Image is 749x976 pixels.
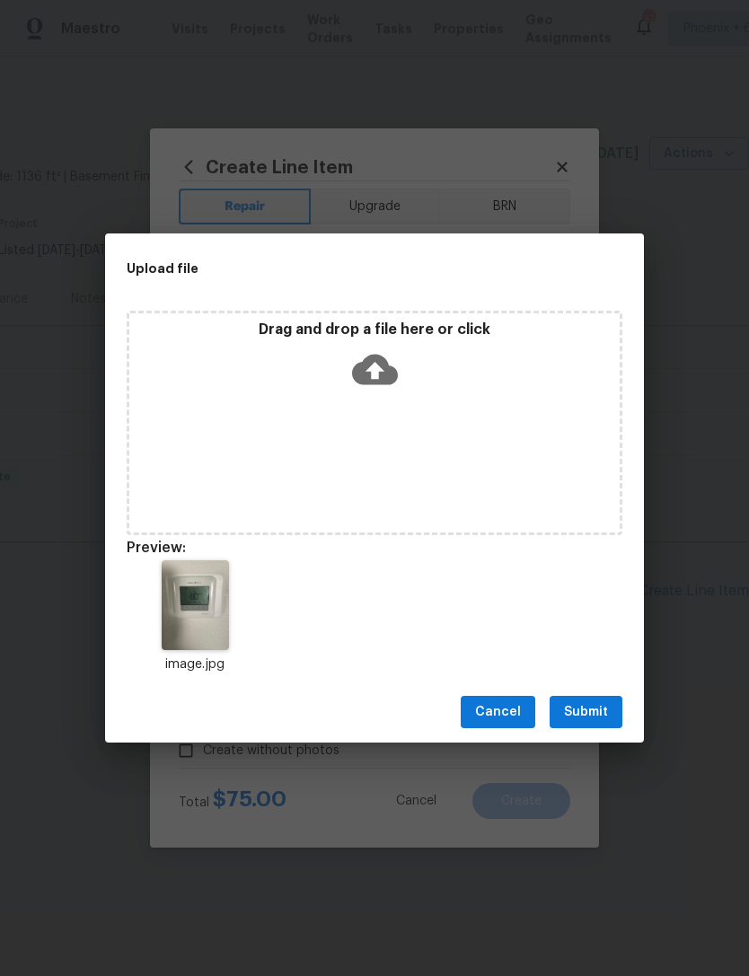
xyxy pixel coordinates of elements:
[564,701,608,724] span: Submit
[475,701,521,724] span: Cancel
[461,696,535,729] button: Cancel
[550,696,622,729] button: Submit
[127,655,263,674] p: image.jpg
[162,560,229,650] img: Z
[127,259,542,278] h2: Upload file
[129,321,620,339] p: Drag and drop a file here or click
